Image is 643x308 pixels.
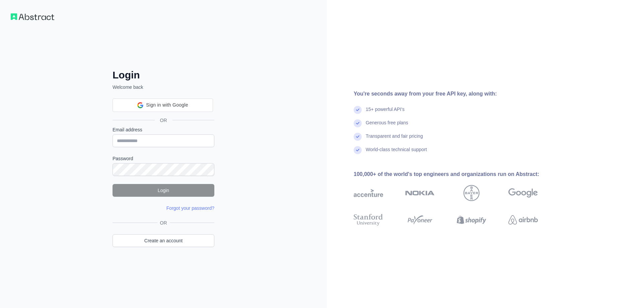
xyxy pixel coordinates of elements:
[166,205,214,211] a: Forgot your password?
[366,106,405,119] div: 15+ powerful API's
[405,212,435,227] img: payoneer
[457,212,486,227] img: shopify
[354,133,362,141] img: check mark
[11,13,54,20] img: Workflow
[113,155,214,162] label: Password
[354,90,559,98] div: You're seconds away from your free API key, along with:
[354,185,383,201] img: accenture
[113,84,214,90] p: Welcome back
[146,102,188,109] span: Sign in with Google
[366,119,408,133] div: Generous free plans
[113,234,214,247] a: Create an account
[354,146,362,154] img: check mark
[113,99,213,112] div: Sign in with Google
[508,212,538,227] img: airbnb
[157,220,170,226] span: OR
[354,119,362,127] img: check mark
[354,106,362,114] img: check mark
[366,146,427,160] div: World-class technical support
[366,133,423,146] div: Transparent and fair pricing
[113,126,214,133] label: Email address
[508,185,538,201] img: google
[354,170,559,178] div: 100,000+ of the world's top engineers and organizations run on Abstract:
[113,69,214,81] h2: Login
[113,184,214,197] button: Login
[405,185,435,201] img: nokia
[155,117,172,124] span: OR
[463,185,480,201] img: bayer
[354,212,383,227] img: stanford university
